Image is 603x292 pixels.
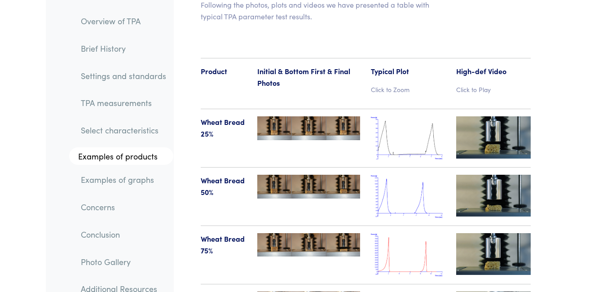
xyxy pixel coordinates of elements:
[74,93,173,113] a: TPA measurements
[257,233,360,257] img: wheat_bread-75-123-tpa.jpg
[74,38,173,59] a: Brief History
[371,66,445,77] p: Typical Plot
[257,175,360,198] img: wheat_bread-50-123-tpa.jpg
[74,169,173,190] a: Examples of graphs
[371,233,445,277] img: wheat_bread_tpa_75.png
[456,175,531,217] img: wheat_bread-videotn-50.jpg
[74,251,173,272] a: Photo Gallery
[371,175,445,218] img: wheat_bread_tpa_50.png
[74,65,173,86] a: Settings and standards
[257,66,360,88] p: Initial & Bottom First & Final Photos
[371,116,445,160] img: wheat_bread_tpa_25.png
[456,66,531,77] p: High-def Video
[257,116,360,140] img: wheat_bread-25-123-tpa.jpg
[74,11,173,31] a: Overview of TPA
[201,233,247,256] p: Wheat Bread 75%
[74,120,173,141] a: Select characteristics
[456,233,531,275] img: wheat_bread-videotn-75.jpg
[456,84,531,94] p: Click to Play
[456,116,531,158] img: wheat_bread-videotn-25.jpg
[201,116,247,139] p: Wheat Bread 25%
[74,224,173,245] a: Conclusion
[74,197,173,217] a: Concerns
[69,147,173,165] a: Examples of products
[201,66,247,77] p: Product
[371,84,445,94] p: Click to Zoom
[201,175,247,198] p: Wheat Bread 50%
